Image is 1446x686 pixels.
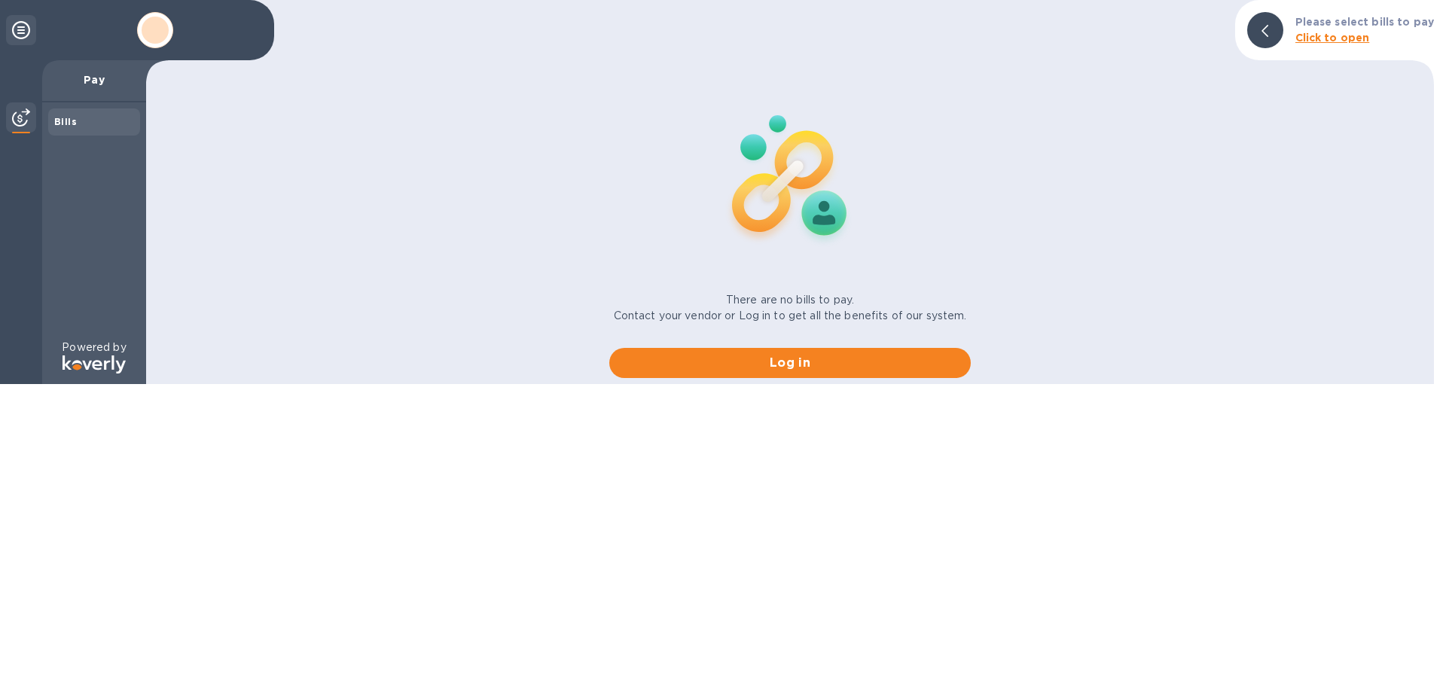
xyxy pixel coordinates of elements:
[63,355,126,373] img: Logo
[54,116,77,127] b: Bills
[621,354,959,372] span: Log in
[609,348,971,378] button: Log in
[54,72,134,87] p: Pay
[1295,32,1370,44] b: Click to open
[1295,16,1434,28] b: Please select bills to pay
[614,292,967,324] p: There are no bills to pay. Contact your vendor or Log in to get all the benefits of our system.
[62,340,126,355] p: Powered by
